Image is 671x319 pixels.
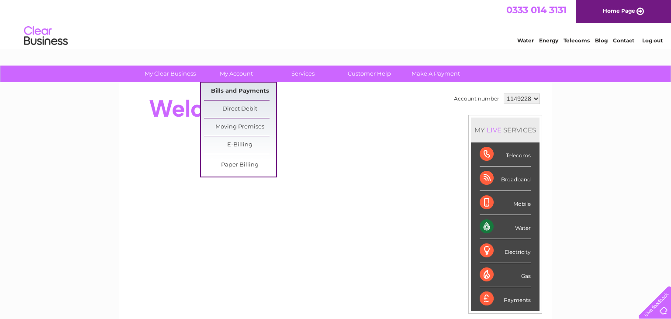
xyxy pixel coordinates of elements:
a: Direct Debit [204,101,276,118]
img: logo.png [24,23,68,49]
a: Services [267,66,339,82]
div: LIVE [485,126,503,134]
a: Moving Premises [204,118,276,136]
td: Account number [452,91,502,106]
div: Clear Business is a trading name of Verastar Limited (registered in [GEOGRAPHIC_DATA] No. 3667643... [130,5,543,42]
a: Telecoms [564,37,590,44]
div: Broadband [480,166,531,191]
a: Log out [642,37,663,44]
a: 0333 014 3131 [506,4,567,15]
a: Paper Billing [204,156,276,174]
a: E-Billing [204,136,276,154]
a: My Account [201,66,273,82]
a: Energy [539,37,558,44]
a: Water [517,37,534,44]
a: My Clear Business [134,66,206,82]
a: Blog [595,37,608,44]
div: Electricity [480,239,531,263]
a: Contact [613,37,634,44]
div: Gas [480,263,531,287]
a: Make A Payment [400,66,472,82]
div: MY SERVICES [471,118,540,142]
a: Bills and Payments [204,83,276,100]
div: Payments [480,287,531,311]
div: Mobile [480,191,531,215]
div: Water [480,215,531,239]
a: Customer Help [333,66,405,82]
div: Telecoms [480,142,531,166]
